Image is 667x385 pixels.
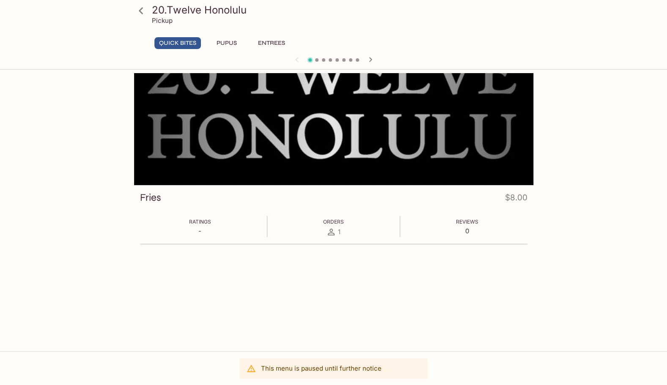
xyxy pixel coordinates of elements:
[456,227,478,235] p: 0
[189,218,211,225] span: Ratings
[505,191,527,208] h4: $8.00
[338,228,340,236] span: 1
[140,191,161,204] h3: Fries
[456,218,478,225] span: Reviews
[323,218,344,225] span: Orders
[253,37,291,49] button: Entrees
[261,364,382,372] p: This menu is paused until further notice
[152,3,530,16] h3: 20.Twelve Honolulu
[208,37,246,49] button: Pupus
[189,227,211,235] p: -
[134,73,533,185] div: Fries
[152,16,173,25] p: Pickup
[154,37,201,49] button: Quick Bites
